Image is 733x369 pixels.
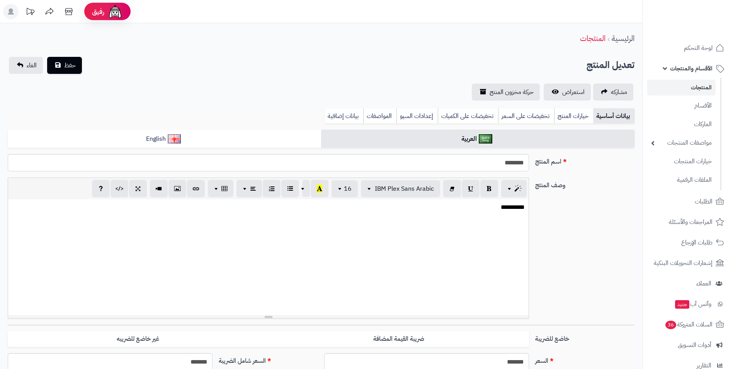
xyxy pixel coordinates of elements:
span: الأقسام والمنتجات [670,63,713,74]
a: الرئيسية [612,32,634,44]
a: العربية [321,130,634,149]
button: حفظ [47,57,82,74]
span: الغاء [27,61,37,70]
a: English [8,130,321,149]
span: IBM Plex Sans Arabic [375,184,434,193]
span: طلبات الإرجاع [681,237,713,248]
a: تخفيضات على السعر [498,108,554,124]
a: السلات المتروكة36 [647,315,728,334]
span: رفيق [92,7,104,16]
span: وآتس آب [674,299,711,309]
img: English [168,134,181,143]
a: خيارات المنتج [554,108,593,124]
span: الطلبات [695,196,713,207]
a: الطلبات [647,192,728,211]
span: السلات المتروكة [665,319,713,330]
a: تخفيضات على الكميات [438,108,498,124]
label: السعر [532,353,638,366]
a: طلبات الإرجاع [647,233,728,252]
label: ضريبة القيمة المضافة [269,331,529,347]
a: مشاركه [593,84,633,101]
label: اسم المنتج [532,154,638,166]
span: أدوات التسويق [678,340,711,350]
label: غير خاضع للضريبه [8,331,268,347]
a: حركة مخزون المنتج [472,84,540,101]
img: العربية [479,134,492,143]
span: مشاركه [611,87,627,97]
a: المراجعات والأسئلة [647,213,728,231]
a: خيارات المنتجات [647,153,716,170]
span: استعراض [562,87,585,97]
a: إعدادات السيو [396,108,438,124]
span: جديد [675,300,689,309]
button: 16 [332,180,358,197]
a: المنتجات [580,32,605,44]
h2: تعديل المنتج [587,57,634,73]
a: المواصفات [363,108,396,124]
a: بيانات أساسية [593,108,634,124]
span: 16 [344,184,352,193]
a: الغاء [9,57,43,74]
label: السعر شامل الضريبة [216,353,321,366]
a: العملاء [647,274,728,293]
a: المنتجات [647,80,716,96]
span: العملاء [696,278,711,289]
a: الماركات [647,116,716,133]
button: IBM Plex Sans Arabic [361,180,440,197]
a: استعراض [544,84,591,101]
span: حفظ [64,61,76,70]
span: لوحة التحكم [684,43,713,53]
a: الأقسام [647,97,716,114]
a: تحديثات المنصة [20,4,40,21]
span: 36 [665,321,676,329]
a: أدوات التسويق [647,336,728,354]
span: إشعارات التحويلات البنكية [654,258,713,268]
span: حركة مخزون المنتج [490,87,534,97]
span: المراجعات والأسئلة [669,217,713,227]
label: خاضع للضريبة [532,331,638,343]
a: إشعارات التحويلات البنكية [647,254,728,272]
a: الملفات الرقمية [647,172,716,188]
a: مواصفات المنتجات [647,135,716,151]
label: وصف المنتج [532,178,638,190]
a: وآتس آبجديد [647,295,728,313]
a: بيانات إضافية [325,108,363,124]
img: ai-face.png [107,4,123,19]
a: لوحة التحكم [647,39,728,57]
